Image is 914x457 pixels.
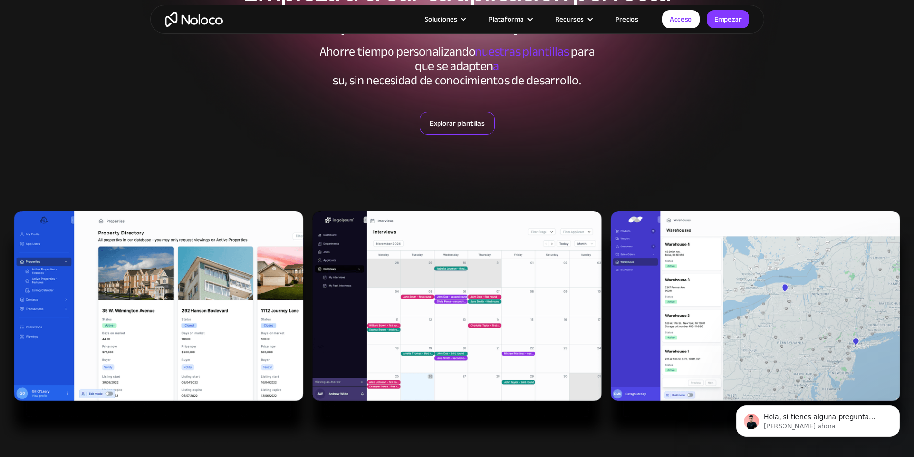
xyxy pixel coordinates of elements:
font: Acceso [670,12,692,26]
a: Acceso [662,10,700,28]
font: , sin necesidad de conocimientos de desarrollo. [345,69,581,92]
font: Ahorre tiempo personalizando [320,40,475,63]
a: Precios [603,13,650,25]
div: Plataforma [476,13,543,25]
div: Soluciones [413,13,476,25]
font: Empezar [714,12,742,26]
font: Plataforma [488,12,524,26]
font: Explorar plantillas [430,117,485,130]
a: Empezar [707,10,749,28]
iframe: Mensaje de notificaciones del intercomunicador [722,385,914,452]
font: a [493,54,499,78]
font: Recursos [555,12,584,26]
font: Precios [615,12,638,26]
font: su [333,69,344,92]
div: Recursos [543,13,603,25]
font: Soluciones [425,12,457,26]
a: Explorar plantillas [420,112,495,135]
a: hogar [165,12,223,27]
font: para que se adapten [415,40,594,78]
font: nuestras plantillas [475,40,569,63]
